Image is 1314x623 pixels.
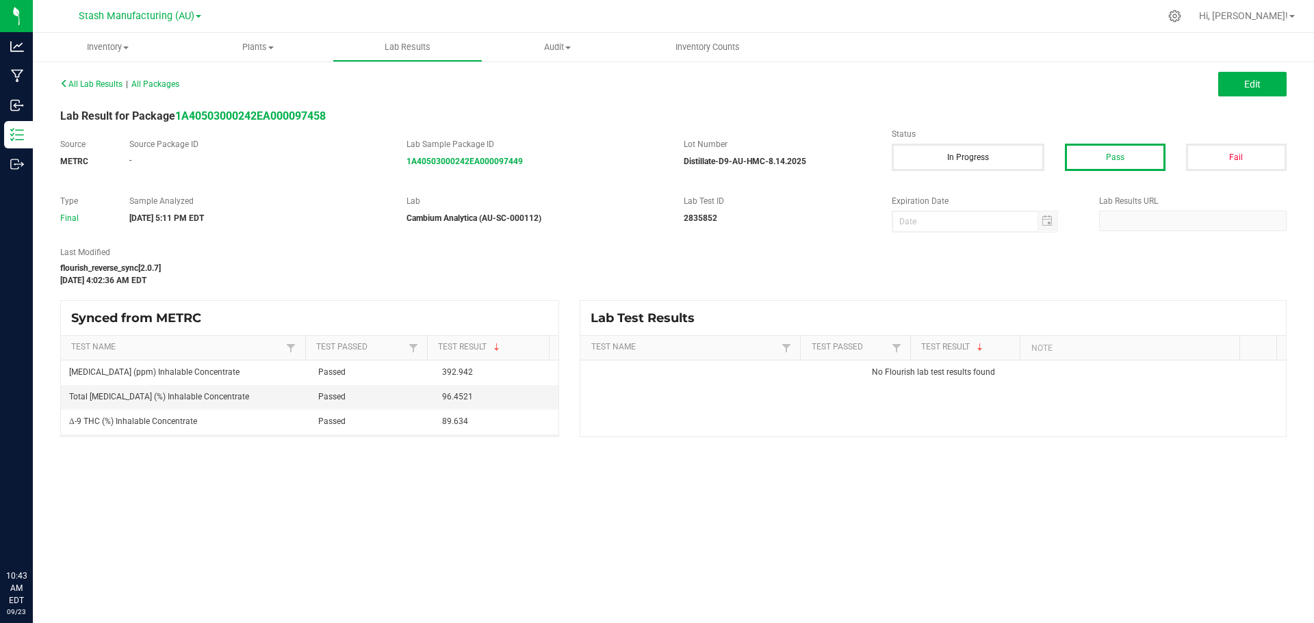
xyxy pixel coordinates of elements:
[491,342,502,353] span: Sortable
[1244,79,1261,90] span: Edit
[1065,144,1165,171] button: Pass
[975,342,985,353] span: Sortable
[405,339,422,356] a: Filter
[60,276,146,285] strong: [DATE] 4:02:36 AM EDT
[921,342,1015,353] a: Test ResultSortable
[888,339,905,356] a: Filter
[778,339,795,356] a: Filter
[316,342,405,353] a: Test PassedSortable
[10,40,24,53] inline-svg: Analytics
[1166,10,1183,23] div: Manage settings
[684,138,871,150] label: Lot Number
[1218,72,1287,96] button: Edit
[60,263,161,273] strong: flourish_reverse_sync[2.0.7]
[1199,10,1288,21] span: Hi, [PERSON_NAME]!
[407,195,663,207] label: Lab
[442,416,468,426] span: 89.634
[1186,144,1287,171] button: Fail
[892,128,1287,140] label: Status
[10,98,24,112] inline-svg: Inbound
[60,79,123,89] span: All Lab Results
[684,213,717,223] strong: 2835852
[79,10,194,22] span: Stash Manufacturing (AU)
[657,41,758,53] span: Inventory Counts
[175,109,326,122] a: 1A40503000242EA000097458
[60,157,88,166] strong: METRC
[129,213,204,223] strong: [DATE] 5:11 PM EDT
[131,79,179,89] span: All Packages
[60,138,109,150] label: Source
[1020,336,1239,360] th: Note
[71,342,283,353] a: Test NameSortable
[1099,195,1287,207] label: Lab Results URL
[10,69,24,83] inline-svg: Manufacturing
[60,109,326,122] span: Lab Result for Package
[407,157,523,166] a: 1A40503000242EA000097449
[438,342,544,353] a: Test ResultSortable
[812,342,888,353] a: Test PassedSortable
[69,367,240,377] span: [MEDICAL_DATA] (ppm) Inhalable Concentrate
[318,367,346,377] span: Passed
[684,195,871,207] label: Lab Test ID
[10,128,24,142] inline-svg: Inventory
[318,392,346,401] span: Passed
[407,213,541,223] strong: Cambium Analytica (AU-SC-000112)
[10,157,24,171] inline-svg: Outbound
[684,157,806,166] strong: Distillate-D9-AU-HMC-8.14.2025
[129,155,131,165] span: -
[183,33,333,62] a: Plants
[6,570,27,607] p: 10:43 AM EDT
[71,310,211,326] span: Synced from METRC
[482,33,632,62] a: Audit
[580,360,1286,384] td: No Flourish lab test results found
[407,138,663,150] label: Lab Sample Package ID
[60,195,109,207] label: Type
[126,79,128,89] span: |
[591,342,778,353] a: Test NameSortable
[892,144,1044,171] button: In Progress
[33,41,183,53] span: Inventory
[283,339,299,356] a: Filter
[333,33,482,62] a: Lab Results
[33,33,183,62] a: Inventory
[442,367,473,377] span: 392.942
[40,512,57,528] iframe: Resource center unread badge
[60,212,109,224] div: Final
[366,41,449,53] span: Lab Results
[591,310,705,326] span: Lab Test Results
[69,392,249,401] span: Total [MEDICAL_DATA] (%) Inhalable Concentrate
[129,138,386,150] label: Source Package ID
[183,41,332,53] span: Plants
[69,416,197,426] span: Δ-9 THC (%) Inhalable Concentrate
[129,195,386,207] label: Sample Analyzed
[892,195,1079,207] label: Expiration Date
[483,41,632,53] span: Audit
[6,607,27,617] p: 09/23
[318,416,346,426] span: Passed
[442,392,473,401] span: 96.4521
[60,246,871,259] label: Last Modified
[632,33,782,62] a: Inventory Counts
[14,514,55,555] iframe: Resource center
